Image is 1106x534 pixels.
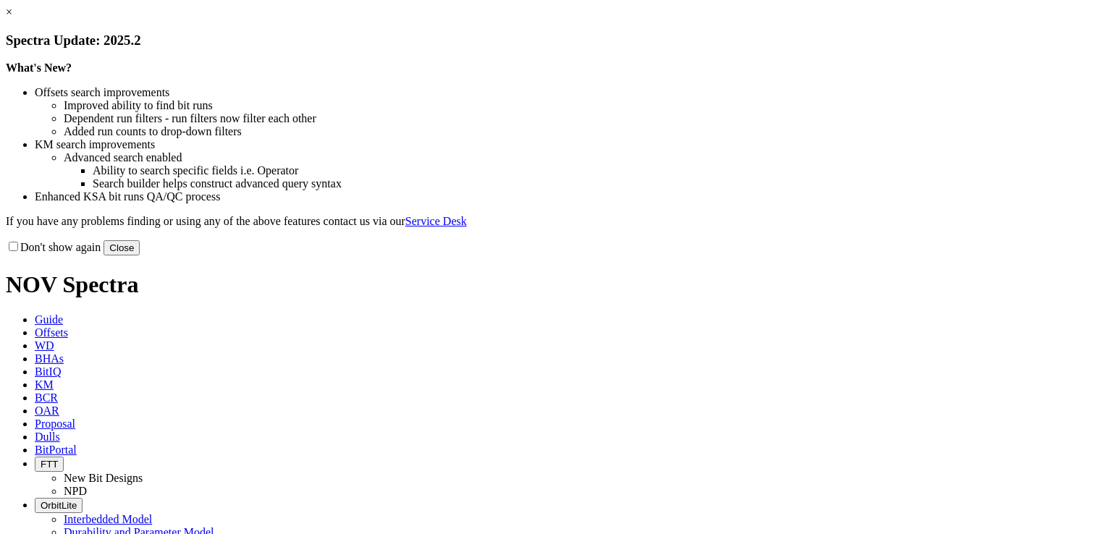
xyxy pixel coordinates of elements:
[104,240,140,255] button: Close
[64,485,87,497] a: NPD
[35,431,60,443] span: Dulls
[35,190,1100,203] li: Enhanced KSA bit runs QA/QC process
[35,326,68,339] span: Offsets
[35,404,59,417] span: OAR
[93,177,1100,190] li: Search builder helps construct advanced query syntax
[35,138,1100,151] li: KM search improvements
[35,339,54,352] span: WD
[64,112,1100,125] li: Dependent run filters - run filters now filter each other
[93,164,1100,177] li: Ability to search specific fields i.e. Operator
[64,99,1100,112] li: Improved ability to find bit runs
[9,242,18,251] input: Don't show again
[6,33,1100,48] h3: Spectra Update: 2025.2
[6,62,72,74] strong: What's New?
[41,500,77,511] span: OrbitLite
[64,513,152,525] a: Interbedded Model
[64,125,1100,138] li: Added run counts to drop-down filters
[6,6,12,18] a: ×
[35,391,58,404] span: BCR
[64,472,143,484] a: New Bit Designs
[6,241,101,253] label: Don't show again
[6,215,1100,228] p: If you have any problems finding or using any of the above features contact us via our
[35,444,77,456] span: BitPortal
[35,86,1100,99] li: Offsets search improvements
[35,378,54,391] span: KM
[35,418,75,430] span: Proposal
[405,215,467,227] a: Service Desk
[35,365,61,378] span: BitIQ
[6,271,1100,298] h1: NOV Spectra
[35,352,64,365] span: BHAs
[35,313,63,326] span: Guide
[41,459,58,470] span: FTT
[64,151,1100,164] li: Advanced search enabled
